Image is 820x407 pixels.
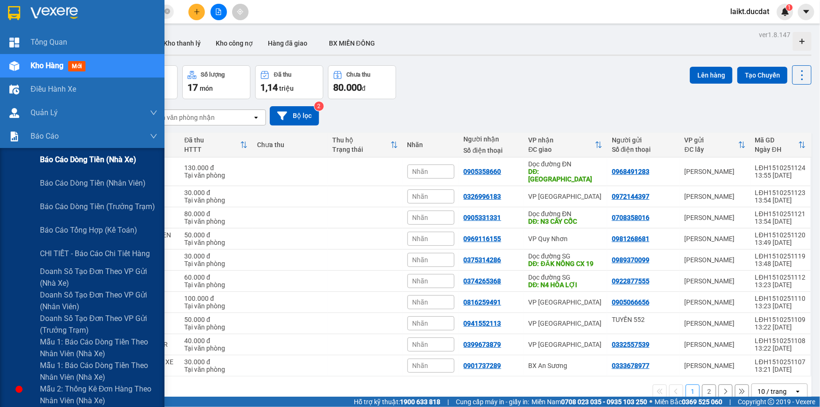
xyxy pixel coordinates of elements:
span: Doanh số tạo đơn theo VP gửi (trưởng trạm) [40,313,157,336]
button: Đã thu1,14 triệu [255,65,323,99]
div: [PERSON_NAME] [685,320,746,327]
div: [PERSON_NAME] [685,193,746,200]
div: BX An Sương [529,362,602,369]
div: Số lượng [201,71,225,78]
div: [PERSON_NAME] [685,298,746,306]
span: down [150,109,157,117]
div: 130.000 đ [184,164,248,172]
div: 0905066656 [612,298,649,306]
div: Số điện thoại [612,146,675,153]
div: Tại văn phòng [184,260,248,267]
div: 0901737289 [464,362,501,369]
div: DĐ: N3 CÂY CỐC [529,218,602,225]
span: Nhãn [413,256,429,264]
button: plus [188,4,205,20]
span: | [729,397,731,407]
div: 60.000 đ [184,274,248,281]
div: 0981268681 [612,235,649,243]
span: Mẫu 1: Báo cáo dòng tiền theo nhân viên (nhà xe) [40,360,157,383]
span: Mẫu 2: Thống kê đơn hàng theo nhân viên (nhà xe) [40,383,157,407]
div: 0374265368 [464,277,501,285]
span: Nhãn [413,320,429,327]
span: Doanh số tạo đơn theo VP gửi (nhân viên) [40,289,157,313]
div: [PERSON_NAME] [685,362,746,369]
strong: 1900 633 818 [400,398,440,406]
span: Quản Lý [31,107,58,118]
div: Tại văn phòng [184,323,248,331]
div: DĐ: ĐĂK NÔNG CX 19 [529,260,602,267]
div: VP [GEOGRAPHIC_DATA] [529,298,602,306]
img: solution-icon [9,132,19,141]
th: Toggle SortBy [180,133,252,157]
span: Báo cáo dòng tiền (nhà xe) [40,154,136,165]
div: LĐH1510251107 [755,358,806,366]
div: 30.000 đ [184,358,248,366]
button: Kho công nợ [208,32,260,55]
div: Chọn văn phòng nhận [150,113,215,122]
span: Báo cáo dòng tiền (trưởng trạm) [40,201,155,212]
button: Số lượng17món [182,65,250,99]
span: Nhãn [413,277,429,285]
span: 80.000 [333,82,362,93]
div: 0326996183 [464,193,501,200]
span: Cung cấp máy in - giấy in: [456,397,529,407]
span: 17 [187,82,198,93]
div: TUYẾN 552 [612,316,675,323]
img: logo-vxr [8,6,20,20]
span: laikt.ducdat [723,6,777,17]
div: LĐH1510251121 [755,210,806,218]
button: Kho thanh lý [156,32,208,55]
div: Đã thu [184,136,240,144]
div: LĐH1510251120 [755,231,806,239]
img: warehouse-icon [9,108,19,118]
div: 13:23 [DATE] [755,281,806,289]
div: LĐH1510251112 [755,274,806,281]
div: 0972144397 [612,193,649,200]
div: [PERSON_NAME] [685,235,746,243]
div: Tại văn phòng [184,239,248,246]
div: 100.000 đ [184,295,248,302]
div: 0816259491 [464,298,501,306]
div: [PERSON_NAME] [685,214,746,221]
span: plus [194,8,200,15]
div: 50.000 đ [184,231,248,239]
button: Hàng đã giao [260,32,315,55]
button: caret-down [798,4,814,20]
span: món [200,85,213,92]
span: Nhãn [413,214,429,221]
div: [PERSON_NAME] [685,256,746,264]
div: Tại văn phòng [184,302,248,310]
div: Trạng thái [332,146,390,153]
div: 30.000 đ [184,252,248,260]
th: Toggle SortBy [680,133,750,157]
span: Báo cáo [31,130,59,142]
span: | [447,397,449,407]
button: aim [232,4,249,20]
div: LĐH1510251108 [755,337,806,344]
sup: 1 [786,4,793,11]
img: warehouse-icon [9,85,19,94]
span: aim [237,8,243,15]
div: VP Quy Nhơn [529,235,602,243]
span: Nhãn [413,341,429,348]
div: Số điện thoại [464,147,519,154]
div: 0905358660 [464,168,501,175]
div: Dọc đường ĐN [529,160,602,168]
span: Mẫu 1: Báo cáo dòng tiền theo nhân viên (nhà xe) [40,336,157,360]
span: down [150,133,157,140]
div: 0375314286 [464,256,501,264]
span: Báo cáo tổng hợp (kế toán) [40,224,137,236]
div: 0941552113 [464,320,501,327]
span: Tổng Quan [31,36,67,48]
div: 13:55 [DATE] [755,172,806,179]
img: dashboard-icon [9,38,19,47]
div: VP [GEOGRAPHIC_DATA] [529,193,602,200]
div: Người nhận [464,135,519,143]
span: Hỗ trợ kỹ thuật: [354,397,440,407]
div: 0922877555 [612,277,649,285]
img: warehouse-icon [9,61,19,71]
span: Báo cáo dòng tiền (nhân viên) [40,177,146,189]
button: Tạo Chuyến [737,67,788,84]
div: LĐH1510251124 [755,164,806,172]
sup: 2 [314,102,324,111]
